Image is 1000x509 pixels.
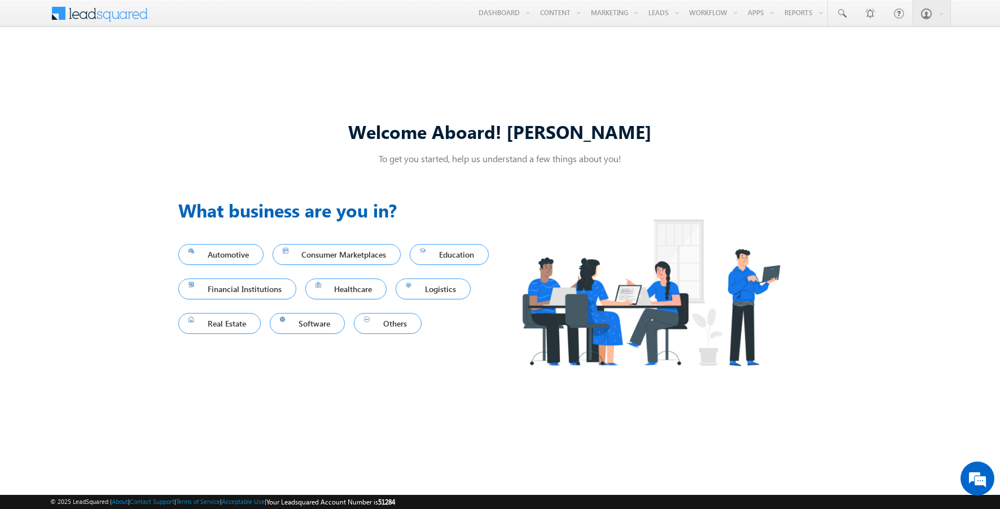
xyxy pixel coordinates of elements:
span: Healthcare [315,281,377,297]
span: Logistics [406,281,460,297]
span: Others [364,316,411,331]
a: Acceptable Use [222,498,265,505]
span: Consumer Marketplaces [283,247,391,262]
a: Contact Support [130,498,174,505]
span: Education [420,247,479,262]
span: Automotive [188,247,253,262]
div: Welcome Aboard! [PERSON_NAME] [178,119,822,143]
a: Terms of Service [176,498,220,505]
h3: What business are you in? [178,197,500,224]
span: Financial Institutions [188,281,286,297]
span: Your Leadsquared Account Number is [266,498,395,506]
span: Software [280,316,335,331]
img: Industry.png [500,197,801,388]
a: About [112,498,128,505]
span: Real Estate [188,316,251,331]
p: To get you started, help us understand a few things about you! [178,153,822,164]
span: © 2025 LeadSquared | | | | | [50,497,395,507]
span: 51284 [378,498,395,506]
